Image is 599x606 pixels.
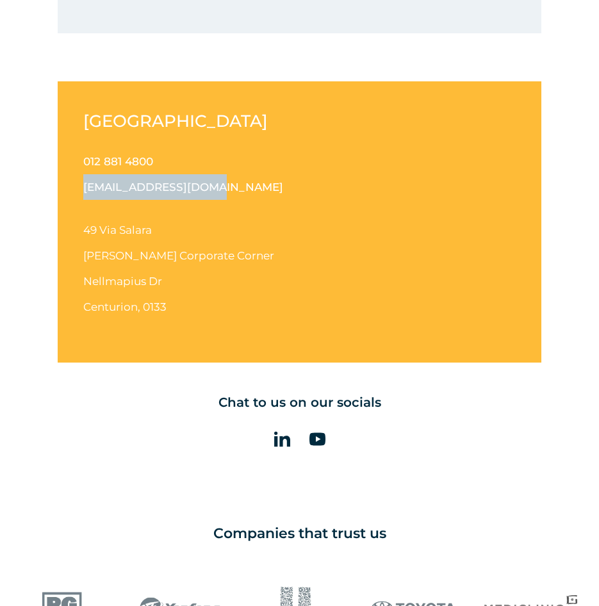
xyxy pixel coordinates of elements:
h2: [GEOGRAPHIC_DATA] [83,107,343,136]
span: Centurion, 0133 [83,300,167,313]
h5: Companies that trust us [6,525,593,542]
h5: Chat to us on our socials [58,395,541,410]
span: [PERSON_NAME] Corporate Corner [83,249,274,262]
span: 49 Via Salara [83,224,152,236]
span: Nellmapius Dr [83,275,162,288]
a: [EMAIL_ADDRESS][DOMAIN_NAME] [83,181,283,193]
a: 012 881 4800 [83,155,153,168]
